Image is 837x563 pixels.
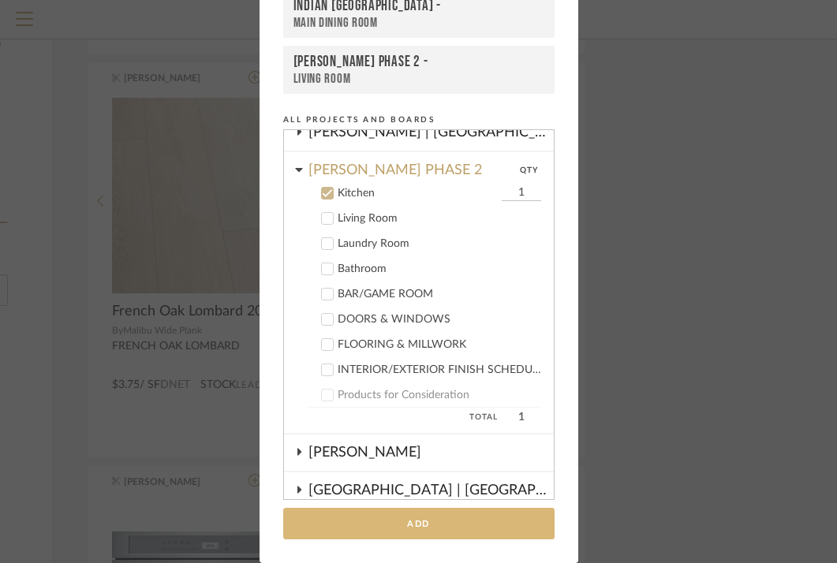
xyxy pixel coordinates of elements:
div: [PERSON_NAME] PHASE 2 [308,152,520,180]
div: BAR/GAME ROOM [338,288,541,301]
div: Laundry Room [338,237,541,251]
div: [GEOGRAPHIC_DATA] | [GEOGRAPHIC_DATA] [308,472,554,509]
button: Add [283,508,555,540]
div: Products for Consideration [338,389,541,402]
div: Bathroom [338,263,541,276]
div: FLOORING & MILLWORK [338,338,541,352]
div: Living Room [293,71,544,87]
span: Total [308,408,498,427]
div: [PERSON_NAME] | [GEOGRAPHIC_DATA] [308,114,554,151]
div: [PERSON_NAME] PHASE 2 - [293,53,544,71]
div: [PERSON_NAME] [308,434,554,471]
div: Living Room [338,212,541,226]
div: All Projects and Boards [283,113,555,127]
div: Main Dining Room [293,15,544,31]
div: Kitchen [338,187,498,200]
input: Kitchen [502,185,541,201]
span: 1 [502,408,541,427]
div: INTERIOR/EXTERIOR FINISH SCHEDULE [338,364,541,377]
div: DOORS & WINDOWS [338,313,541,326]
div: QTY [520,152,538,180]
